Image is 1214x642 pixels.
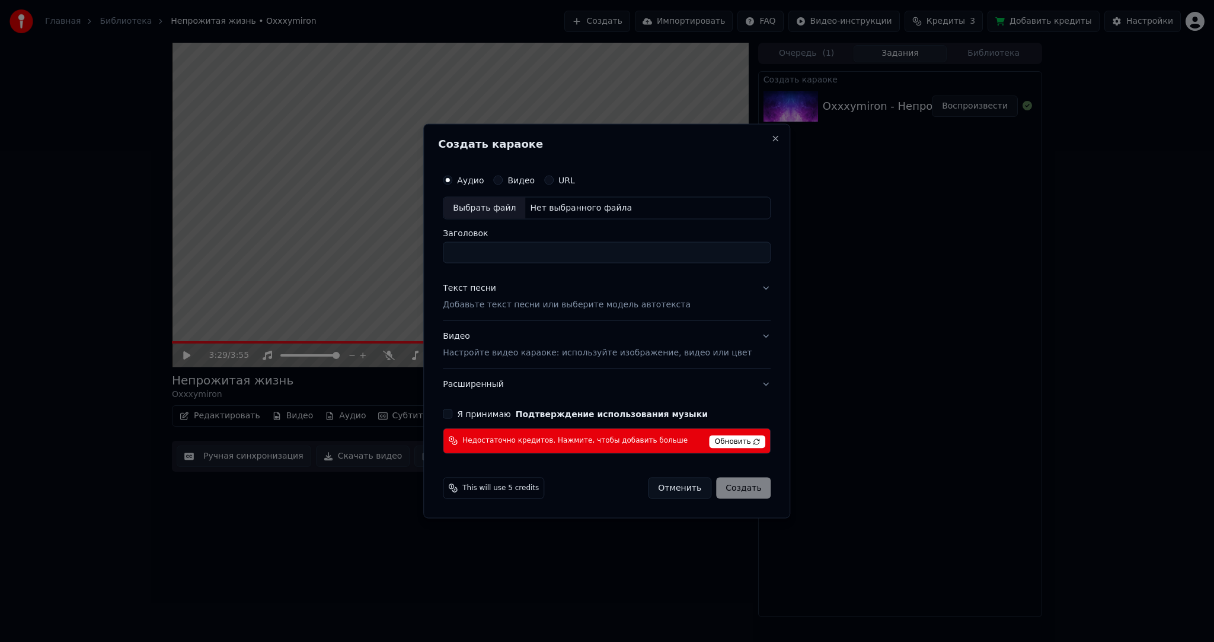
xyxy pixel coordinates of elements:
div: Видео [443,330,752,359]
span: This will use 5 credits [462,483,539,492]
div: Текст песни [443,282,496,294]
button: Расширенный [443,368,771,399]
span: Недостаточно кредитов. Нажмите, чтобы добавить больше [462,436,688,446]
button: Текст песниДобавьте текст песни или выберите модель автотекста [443,273,771,320]
label: Аудио [457,176,484,185]
div: Нет выбранного файла [525,202,637,214]
label: Видео [507,176,535,185]
span: Обновить [710,435,766,448]
p: Добавьте текст песни или выберите модель автотекста [443,299,691,311]
div: Выбрать файл [443,198,525,219]
label: Заголовок [443,229,771,237]
button: Отменить [648,477,711,498]
h2: Создать караоке [438,139,775,150]
button: Я принимаю [516,409,708,418]
p: Настройте видео караоке: используйте изображение, видео или цвет [443,347,752,358]
label: Я принимаю [457,409,708,418]
button: ВидеоНастройте видео караоке: используйте изображение, видео или цвет [443,321,771,368]
label: URL [558,176,575,185]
